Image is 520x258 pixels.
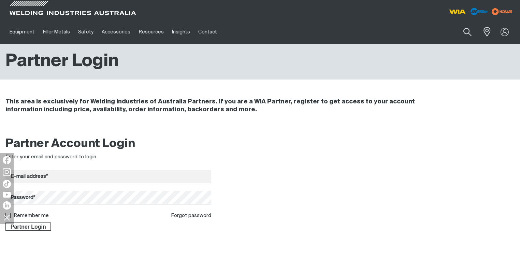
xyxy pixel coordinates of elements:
[5,51,119,73] h1: Partner Login
[14,213,49,218] label: Remember me
[490,6,515,17] img: miller
[6,223,50,231] span: Partner Login
[5,223,51,231] button: Partner Login
[3,168,11,176] img: Instagram
[5,20,39,44] a: Equipment
[168,20,194,44] a: Insights
[5,153,211,161] div: Enter your email and password to login.
[3,156,11,164] img: Facebook
[3,201,11,210] img: LinkedIn
[5,137,211,152] h2: Partner Account Login
[74,20,98,44] a: Safety
[5,98,428,114] h4: This area is exclusively for Welding Industries of Australia Partners. If you are a WIA Partner, ...
[447,24,479,40] input: Product name or item number...
[3,180,11,188] img: TikTok
[39,20,74,44] a: Filler Metals
[1,212,13,223] img: hide socials
[135,20,168,44] a: Resources
[456,24,479,40] button: Search products
[5,20,387,44] nav: Main
[98,20,134,44] a: Accessories
[171,213,211,218] a: Forgot password
[194,20,221,44] a: Contact
[3,192,11,198] img: YouTube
